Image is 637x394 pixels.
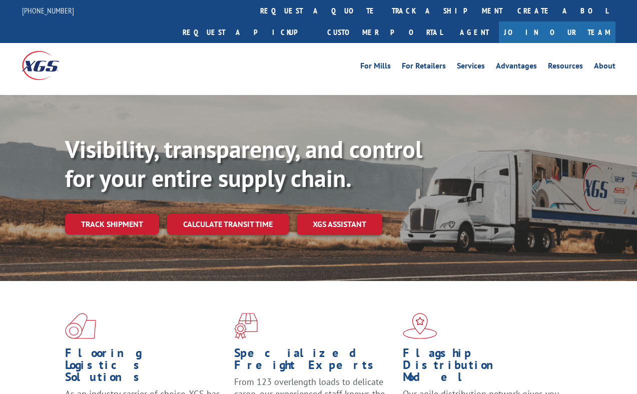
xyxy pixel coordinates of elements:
a: Services [457,62,485,73]
a: Join Our Team [499,21,615,43]
a: Advantages [496,62,537,73]
b: Visibility, transparency, and control for your entire supply chain. [65,133,422,193]
a: Customer Portal [320,21,450,43]
a: About [594,62,615,73]
img: xgs-icon-flagship-distribution-model-red [403,313,437,339]
a: For Retailers [402,62,446,73]
a: Agent [450,21,499,43]
h1: Flooring Logistics Solutions [65,347,227,388]
img: xgs-icon-focused-on-flooring-red [234,313,258,339]
a: For Mills [360,62,391,73]
a: Track shipment [65,213,159,234]
img: xgs-icon-total-supply-chain-intelligence-red [65,313,96,339]
a: XGS ASSISTANT [297,213,382,235]
a: [PHONE_NUMBER] [22,5,74,15]
a: Resources [548,62,583,73]
a: Calculate transit time [167,213,289,235]
h1: Flagship Distribution Model [403,347,564,388]
h1: Specialized Freight Experts [234,347,396,376]
a: Request a pickup [175,21,320,43]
